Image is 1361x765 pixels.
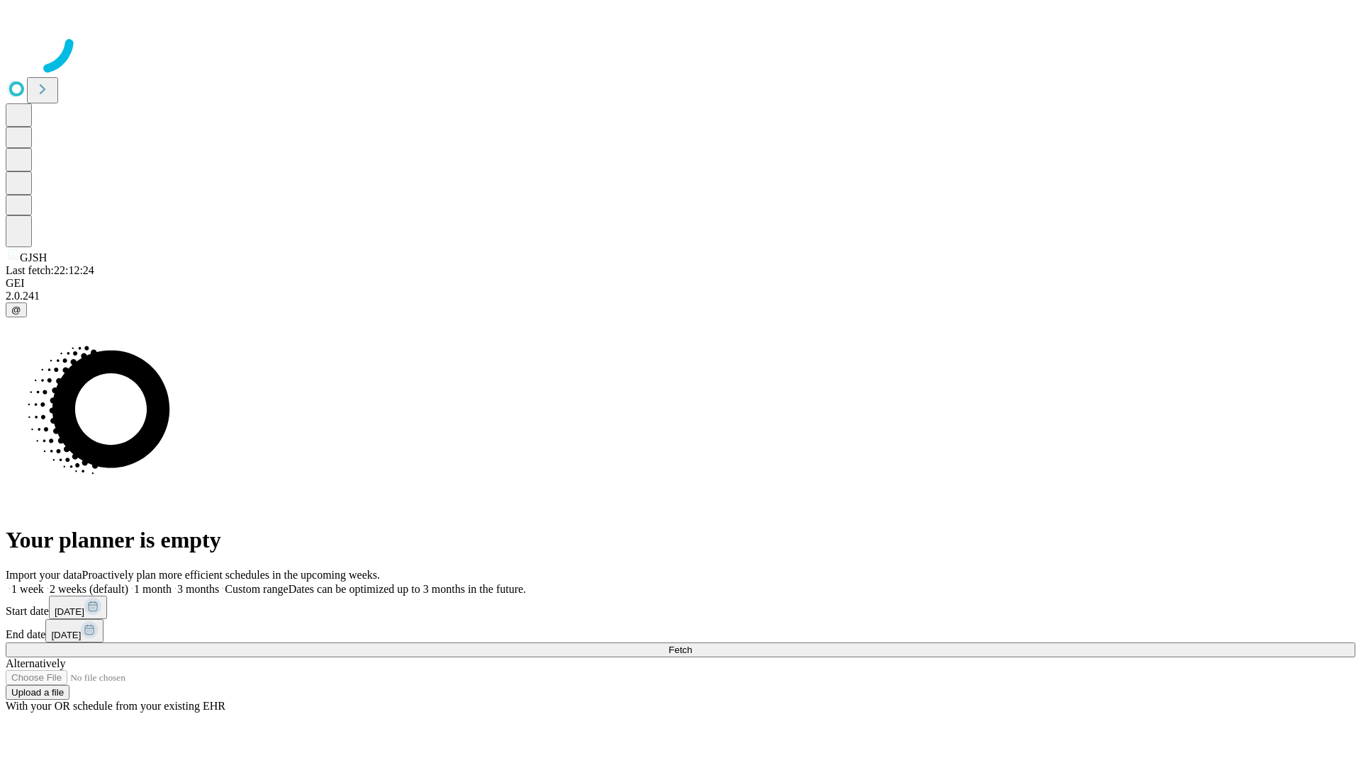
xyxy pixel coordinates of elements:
[177,583,219,595] span: 3 months
[225,583,288,595] span: Custom range
[51,630,81,640] span: [DATE]
[6,527,1355,553] h1: Your planner is empty
[289,583,526,595] span: Dates can be optimized up to 3 months in the future.
[6,619,1355,642] div: End date
[6,657,65,669] span: Alternatively
[49,596,107,619] button: [DATE]
[82,569,380,581] span: Proactively plan more efficient schedules in the upcoming weeks.
[6,685,69,700] button: Upload a file
[55,606,84,617] span: [DATE]
[6,700,225,712] span: With your OR schedule from your existing EHR
[6,569,82,581] span: Import your data
[50,583,128,595] span: 2 weeks (default)
[11,305,21,315] span: @
[6,596,1355,619] div: Start date
[668,645,692,655] span: Fetch
[6,277,1355,290] div: GEI
[11,583,44,595] span: 1 week
[6,264,94,276] span: Last fetch: 22:12:24
[20,251,47,263] span: GJSH
[6,642,1355,657] button: Fetch
[45,619,103,642] button: [DATE]
[6,302,27,317] button: @
[6,290,1355,302] div: 2.0.241
[134,583,172,595] span: 1 month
